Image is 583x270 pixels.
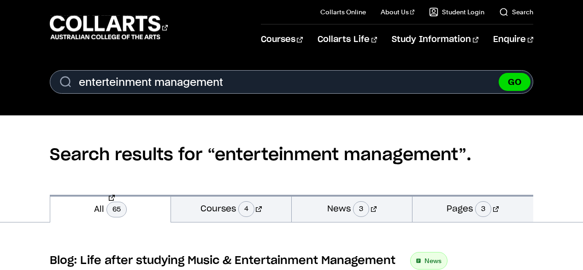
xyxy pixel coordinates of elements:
form: Search [50,70,534,94]
a: Pages3 [412,195,533,222]
a: Courses [261,24,303,55]
a: Search [499,7,533,17]
a: About Us [381,7,415,17]
button: GO [499,73,530,91]
div: Go to homepage [50,14,168,41]
a: Enquire [493,24,533,55]
span: 3 [475,201,491,217]
span: News [424,254,442,267]
a: Student Login [429,7,484,17]
a: Study Information [392,24,478,55]
h2: Search results for “enterteinment management”. [50,115,534,195]
span: 4 [238,201,254,217]
a: Collarts Online [320,7,366,17]
a: All65 [50,195,171,222]
input: Enter Search Term [50,70,534,94]
a: News3 [292,195,412,222]
span: 3 [353,201,369,217]
h3: Blog: Life after studying Music & Entertainment Management [50,254,395,268]
a: Courses4 [171,195,291,222]
span: 65 [106,202,127,217]
a: Collarts Life [318,24,377,55]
